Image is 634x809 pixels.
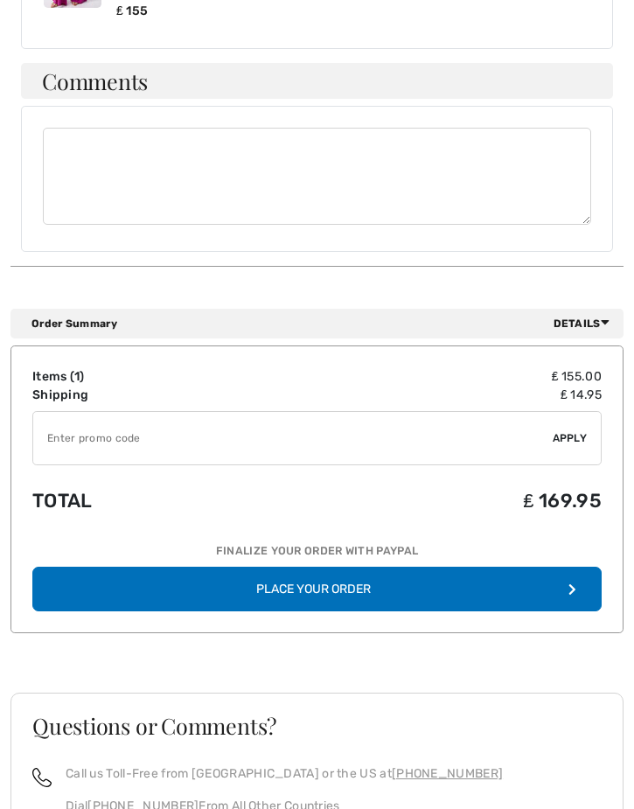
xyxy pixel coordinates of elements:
[32,768,52,787] img: call
[32,715,602,736] h3: Questions or Comments?
[32,567,602,611] button: Place Your Order
[33,412,553,464] input: Promo code
[32,543,602,567] div: Finalize Your Order with PayPal
[32,386,279,404] td: Shipping
[74,369,80,384] span: 1
[21,63,613,99] h4: Comments
[553,430,588,446] span: Apply
[116,3,148,18] span: ₤ 155
[31,316,617,331] div: Order Summary
[32,367,279,386] td: Items ( )
[32,472,279,529] td: Total
[554,316,617,331] span: Details
[279,386,602,404] td: ₤ 14.95
[279,472,602,529] td: ₤ 169.95
[66,764,503,783] p: Call us Toll-Free from [GEOGRAPHIC_DATA] or the US at
[392,766,503,781] a: [PHONE_NUMBER]
[43,128,591,225] textarea: Comments
[279,367,602,386] td: ₤ 155.00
